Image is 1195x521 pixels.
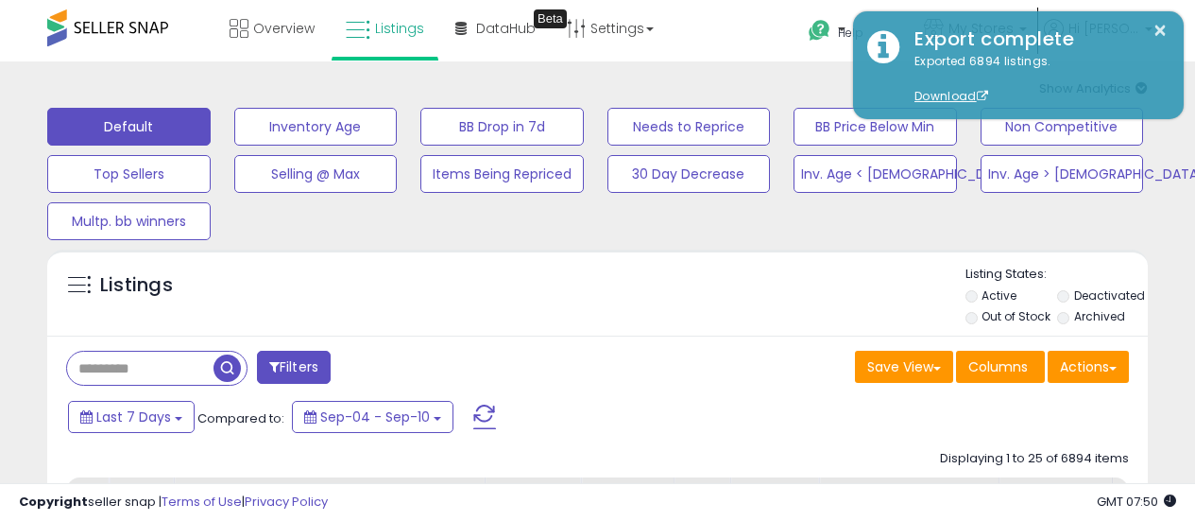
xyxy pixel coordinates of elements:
button: 30 Day Decrease [607,155,771,193]
button: Top Sellers [47,155,211,193]
span: Overview [253,19,315,38]
button: Selling @ Max [234,155,398,193]
button: Actions [1048,351,1129,383]
h5: Listings [100,272,173,299]
label: Out of Stock [982,308,1050,324]
span: DataHub [476,19,536,38]
button: Multp. bb winners [47,202,211,240]
button: BB Drop in 7d [420,108,584,146]
i: Get Help [808,19,831,43]
div: seller snap | | [19,494,328,512]
a: Privacy Policy [245,493,328,511]
button: Items Being Repriced [420,155,584,193]
span: Sep-04 - Sep-10 [320,408,430,426]
button: Filters [257,351,331,384]
a: Terms of Use [162,493,242,511]
a: Help [794,5,907,61]
span: Last 7 Days [96,408,171,426]
label: Archived [1074,308,1125,324]
button: Inv. Age > [DEMOGRAPHIC_DATA] [981,155,1144,193]
button: Needs to Reprice [607,108,771,146]
div: Exported 6894 listings. [900,53,1169,106]
label: Deactivated [1074,287,1145,304]
button: Inv. Age < [DEMOGRAPHIC_DATA] [794,155,957,193]
button: × [1152,19,1168,43]
button: BB Price Below Min [794,108,957,146]
span: Compared to: [197,409,284,427]
p: Listing States: [965,266,1148,284]
span: 2025-09-18 07:50 GMT [1097,493,1176,511]
a: Download [914,88,988,104]
button: Sep-04 - Sep-10 [292,401,453,433]
button: Default [47,108,211,146]
div: Displaying 1 to 25 of 6894 items [940,450,1129,468]
strong: Copyright [19,493,88,511]
button: Columns [956,351,1045,383]
span: Columns [968,357,1028,376]
button: Save View [855,351,953,383]
span: Listings [375,19,424,38]
label: Active [982,287,1016,304]
button: Last 7 Days [68,401,195,433]
div: Tooltip anchor [534,9,567,28]
span: Help [838,25,863,41]
div: Export complete [900,26,1169,53]
button: Inventory Age [234,108,398,146]
button: Non Competitive [981,108,1144,146]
